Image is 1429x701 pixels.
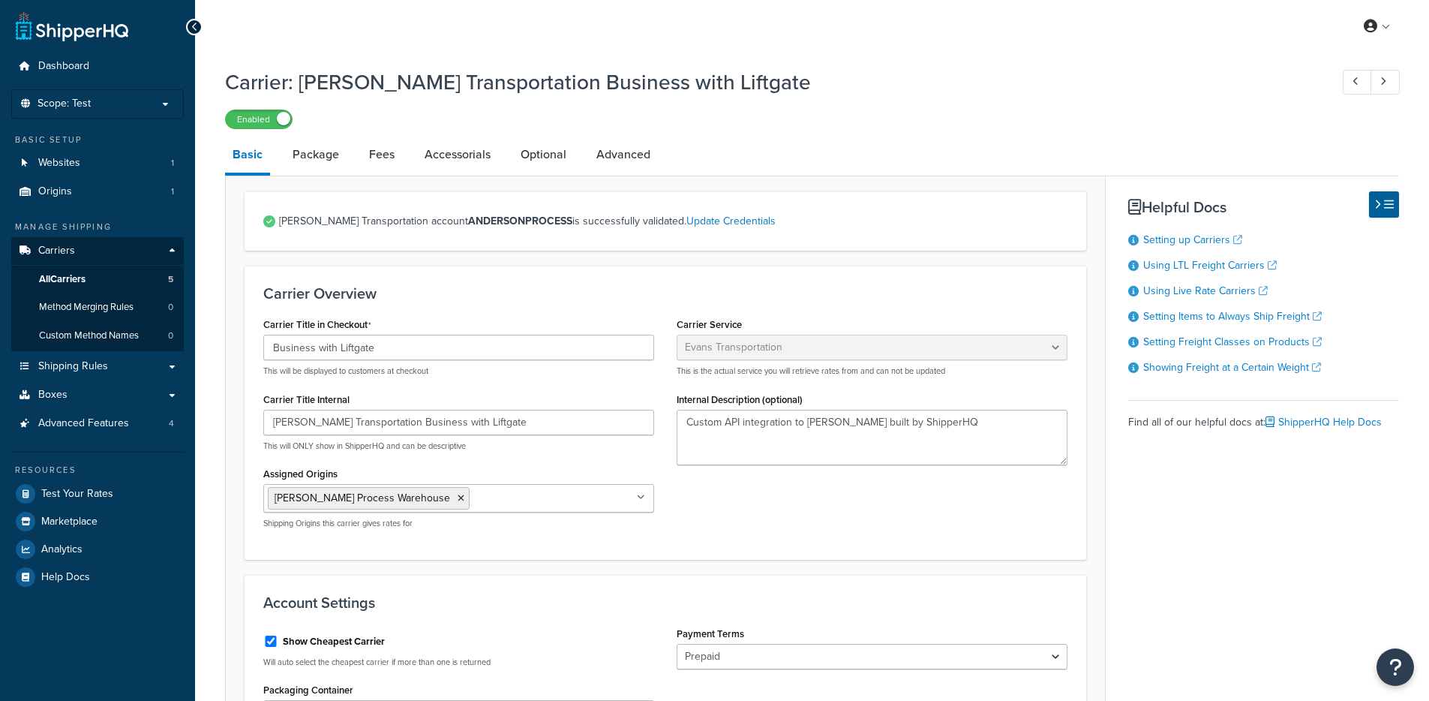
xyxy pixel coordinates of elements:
[38,60,89,73] span: Dashboard
[39,329,139,342] span: Custom Method Names
[1143,334,1322,350] a: Setting Freight Classes on Products
[263,594,1067,611] h3: Account Settings
[1143,283,1268,299] a: Using Live Rate Carriers
[1376,648,1414,686] button: Open Resource Center
[38,389,68,402] span: Boxes
[11,149,184,177] a: Websites1
[168,273,173,286] span: 5
[677,366,1067,377] p: This is the actual service you will retrieve rates from and can not be updated
[11,178,184,206] a: Origins1
[283,635,385,648] label: Show Cheapest Carrier
[513,137,574,173] a: Optional
[11,322,184,350] a: Custom Method Names0
[1143,360,1321,375] a: Showing Freight at a Certain Weight
[11,381,184,409] a: Boxes
[38,245,75,257] span: Carriers
[417,137,498,173] a: Accessorials
[226,110,292,128] label: Enabled
[169,417,174,430] span: 4
[279,211,1067,232] span: [PERSON_NAME] Transportation account is successfully validated.
[1343,70,1372,95] a: Previous Record
[171,157,174,170] span: 1
[285,137,347,173] a: Package
[1143,308,1322,324] a: Setting Items to Always Ship Freight
[168,329,173,342] span: 0
[11,410,184,438] li: Advanced Features
[11,536,184,563] a: Analytics
[41,571,90,584] span: Help Docs
[686,213,776,229] a: Update Credentials
[263,319,371,331] label: Carrier Title in Checkout
[38,157,80,170] span: Websites
[1128,400,1399,433] div: Find all of our helpful docs at:
[11,480,184,507] a: Test Your Rates
[677,410,1067,465] textarea: Custom API integration to [PERSON_NAME] built by ShipperHQ
[11,149,184,177] li: Websites
[11,178,184,206] li: Origins
[263,518,654,529] p: Shipping Origins this carrier gives rates for
[263,366,654,377] p: This will be displayed to customers at checkout
[1143,232,1242,248] a: Setting up Carriers
[11,564,184,591] a: Help Docs
[171,185,174,198] span: 1
[11,508,184,535] a: Marketplace
[1370,70,1400,95] a: Next Record
[41,488,113,501] span: Test Your Rates
[11,237,184,351] li: Carriers
[11,221,184,233] div: Manage Shipping
[11,266,184,293] a: AllCarriers5
[225,137,270,176] a: Basic
[11,237,184,265] a: Carriers
[11,410,184,438] a: Advanced Features4
[39,273,86,286] span: All Carriers
[38,185,72,198] span: Origins
[677,394,803,405] label: Internal Description (optional)
[362,137,402,173] a: Fees
[11,464,184,477] div: Resources
[589,137,658,173] a: Advanced
[41,543,83,556] span: Analytics
[263,657,654,668] p: Will auto select the cheapest carrier if more than one is returned
[38,417,129,430] span: Advanced Features
[1265,414,1382,430] a: ShipperHQ Help Docs
[11,134,184,146] div: Basic Setup
[1143,257,1277,273] a: Using LTL Freight Carriers
[11,353,184,381] a: Shipping Rules
[275,490,450,506] span: [PERSON_NAME] Process Warehouse
[263,285,1067,302] h3: Carrier Overview
[225,68,1315,97] h1: Carrier: [PERSON_NAME] Transportation Business with Liftgate
[263,684,353,696] label: Packaging Container
[263,468,338,480] label: Assigned Origins
[1369,191,1399,218] button: Hide Help Docs
[1128,199,1399,215] h3: Helpful Docs
[38,98,91,110] span: Scope: Test
[468,213,572,229] strong: ANDERSONPROCESS
[263,441,654,452] p: This will ONLY show in ShipperHQ and can be descriptive
[38,360,108,373] span: Shipping Rules
[677,628,744,639] label: Payment Terms
[168,301,173,314] span: 0
[11,53,184,80] a: Dashboard
[263,394,350,405] label: Carrier Title Internal
[677,319,742,330] label: Carrier Service
[39,301,134,314] span: Method Merging Rules
[11,293,184,321] a: Method Merging Rules0
[41,516,98,528] span: Marketplace
[11,293,184,321] li: Method Merging Rules
[11,322,184,350] li: Custom Method Names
